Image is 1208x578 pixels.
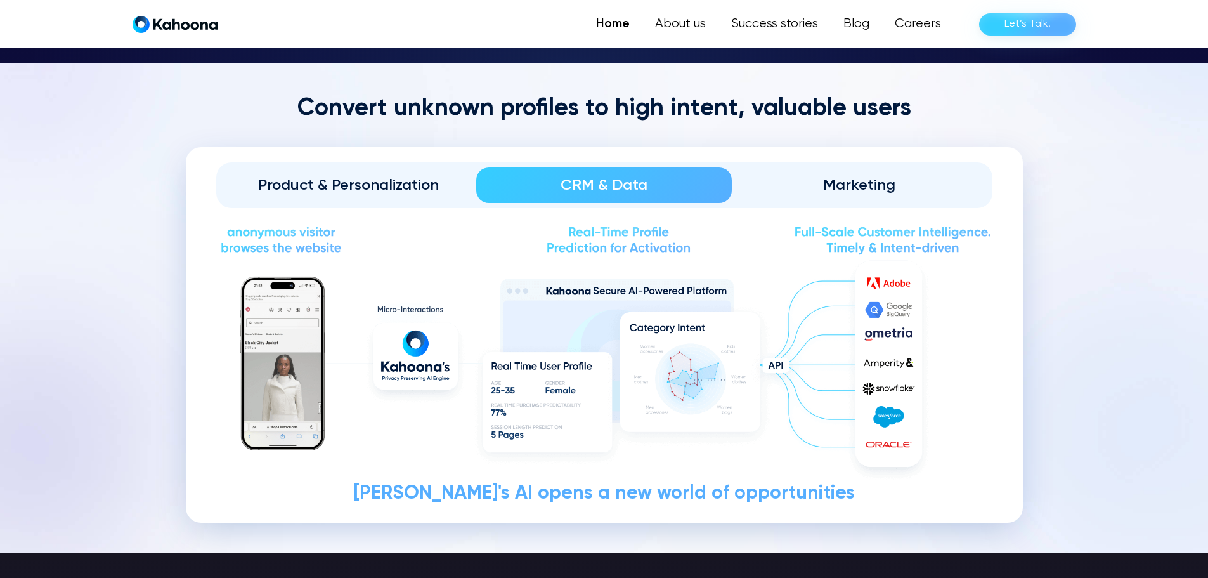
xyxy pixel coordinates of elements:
a: Home [583,11,642,37]
a: Success stories [718,11,831,37]
a: home [133,15,218,34]
a: Let’s Talk! [979,13,1076,36]
div: [PERSON_NAME]'s AI opens a new world of opportunities [216,484,992,504]
a: Blog [831,11,882,37]
div: Marketing [750,175,970,195]
div: Let’s Talk! [1004,14,1051,34]
a: Careers [882,11,954,37]
div: Product & Personalization [239,175,459,195]
h2: Convert unknown profiles to high intent, valuable users [186,94,1023,124]
div: CRM & Data [494,175,714,195]
a: About us [642,11,718,37]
